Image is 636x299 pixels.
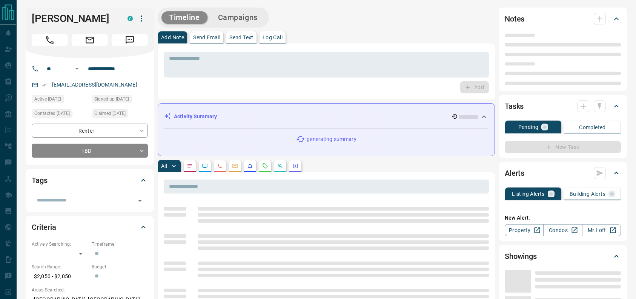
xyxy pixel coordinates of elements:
[32,174,47,186] h2: Tags
[32,124,148,138] div: Renter
[505,247,621,265] div: Showings
[570,191,605,197] p: Building Alerts
[229,35,253,40] p: Send Text
[92,109,148,120] div: Sun Aug 10 2025
[292,163,298,169] svg: Agent Actions
[112,34,148,46] span: Message
[32,171,148,189] div: Tags
[505,97,621,115] div: Tasks
[128,16,133,21] div: condos.ca
[92,241,148,248] p: Timeframe:
[34,110,70,117] span: Contacted [DATE]
[92,95,148,105] div: Sun Aug 03 2025
[92,263,148,270] p: Budget:
[32,263,88,270] p: Search Range:
[174,113,217,121] p: Activity Summary
[505,10,621,28] div: Notes
[161,11,207,24] button: Timeline
[505,100,524,112] h2: Tasks
[34,95,61,103] span: Active [DATE]
[505,167,524,179] h2: Alerts
[135,195,145,206] button: Open
[32,95,88,105] div: Sun Aug 10 2025
[518,124,539,130] p: Pending
[263,35,283,40] p: Log Call
[32,287,148,293] p: Areas Searched:
[505,214,621,222] p: New Alert:
[72,34,108,46] span: Email
[32,218,148,236] div: Criteria
[161,35,184,40] p: Add Note
[32,12,116,25] h1: [PERSON_NAME]
[164,110,489,124] div: Activity Summary
[217,163,223,169] svg: Calls
[247,163,253,169] svg: Listing Alerts
[193,35,220,40] p: Send Email
[262,163,268,169] svg: Requests
[41,82,47,88] svg: Email Verified
[277,163,283,169] svg: Opportunities
[32,221,56,233] h2: Criteria
[210,11,265,24] button: Campaigns
[32,270,88,283] p: $2,050 - $2,050
[307,135,356,143] p: generating summary
[582,224,621,236] a: Mr.Loft
[94,95,129,103] span: Signed up [DATE]
[505,13,524,25] h2: Notes
[505,164,621,182] div: Alerts
[32,109,88,120] div: Sun Aug 10 2025
[232,163,238,169] svg: Emails
[32,241,88,248] p: Actively Searching:
[94,110,126,117] span: Claimed [DATE]
[52,82,137,88] a: [EMAIL_ADDRESS][DOMAIN_NAME]
[32,144,148,158] div: TBD
[32,34,68,46] span: Call
[512,191,545,197] p: Listing Alerts
[161,163,167,169] p: All
[579,125,606,130] p: Completed
[72,64,81,73] button: Open
[202,163,208,169] svg: Lead Browsing Activity
[543,224,582,236] a: Condos
[505,250,537,262] h2: Showings
[187,163,193,169] svg: Notes
[505,224,544,236] a: Property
